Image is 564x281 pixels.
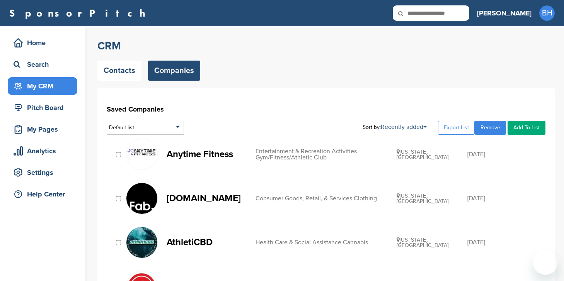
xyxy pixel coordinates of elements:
div: [DATE] [467,151,538,157]
iframe: Button to launch messaging window [533,250,558,275]
div: Analytics [12,144,77,158]
div: Home [12,36,77,50]
a: Remove [475,121,506,135]
a: Screen shot 2015 01 28 at 12.25.10 pm Anytime Fitness Entertainment & Recreation Activities Gym/F... [126,139,538,170]
a: Data [DOMAIN_NAME] Consumer Goods, Retail, & Services Clothing [US_STATE], [GEOGRAPHIC_DATA] [DATE] [126,183,538,214]
div: [DATE] [467,195,538,201]
div: [DATE] [467,239,538,245]
div: Settings [12,166,77,179]
a: My Pages [8,120,77,138]
p: AthletiCBD [167,237,248,247]
a: Recently added [381,123,427,131]
a: Analytics [8,142,77,160]
div: Sort by: [363,124,427,130]
div: [US_STATE], [GEOGRAPHIC_DATA] [397,149,467,160]
div: My Pages [12,122,77,136]
a: Home [8,34,77,52]
img: Acbd [126,227,157,258]
a: Pitch Board [8,99,77,117]
a: Acbd AthletiCBD Health Care & Social Assistance Cannabis [US_STATE], [GEOGRAPHIC_DATA] [DATE] [126,227,538,258]
a: Add To List [508,121,545,135]
a: Contacts [97,61,141,81]
a: Settings [8,164,77,181]
div: Default list [107,121,184,135]
a: SponsorPitch [9,8,150,18]
a: Search [8,56,77,73]
h2: CRM [97,39,555,53]
h3: [PERSON_NAME] [477,8,532,19]
p: [DOMAIN_NAME] [167,193,248,203]
a: [PERSON_NAME] [477,5,532,22]
a: Help Center [8,185,77,203]
div: [US_STATE], [GEOGRAPHIC_DATA] [397,237,467,248]
h1: Saved Companies [107,102,545,116]
div: My CRM [12,79,77,93]
span: BH [539,5,555,21]
div: Health Care & Social Assistance Cannabis [256,239,397,245]
div: Entertainment & Recreation Activities Gym/Fitness/Athletic Club [256,148,397,161]
a: Companies [148,61,200,81]
img: Data [126,183,157,214]
a: My CRM [8,77,77,95]
div: Pitch Board [12,101,77,115]
a: Export List [438,121,475,135]
p: Anytime Fitness [167,149,248,159]
div: [US_STATE], [GEOGRAPHIC_DATA] [397,193,467,204]
img: Screen shot 2015 01 28 at 12.25.10 pm [126,139,157,167]
div: Help Center [12,187,77,201]
div: Consumer Goods, Retail, & Services Clothing [256,195,397,201]
div: Search [12,58,77,71]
